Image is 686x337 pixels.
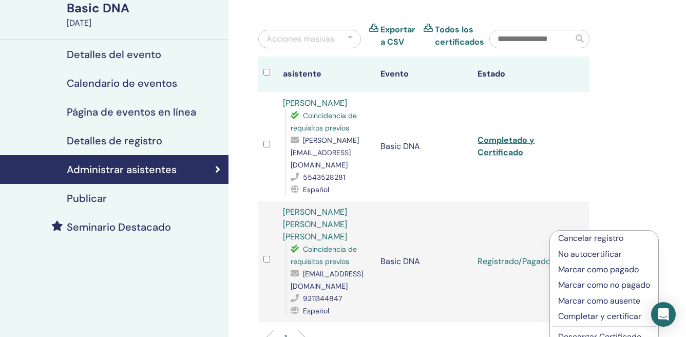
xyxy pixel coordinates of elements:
div: [DATE] [67,17,222,29]
h4: Calendario de eventos [67,77,177,89]
th: Evento [375,57,473,92]
p: Marcar como pagado [558,264,650,276]
span: Coincidencia de requisitos previos [291,245,357,266]
span: Español [303,185,329,194]
p: Marcar como ausente [558,295,650,307]
th: Estado [472,57,570,92]
div: Open Intercom Messenger [651,302,676,327]
span: Coincidencia de requisitos previos [291,111,357,133]
a: [PERSON_NAME] [PERSON_NAME] [PERSON_NAME] [283,207,347,242]
p: Marcar como no pagado [558,279,650,291]
a: [PERSON_NAME] [283,98,347,108]
td: Basic DNA [375,201,473,322]
span: [PERSON_NAME][EMAIL_ADDRESS][DOMAIN_NAME] [291,136,359,170]
td: Basic DNA [375,92,473,201]
span: 9211344847 [303,294,342,303]
span: 5543528281 [303,173,345,182]
h4: Publicar [67,192,107,204]
a: Exportar a CSV [380,24,415,48]
p: Cancelar registro [558,232,650,245]
a: Completado y Certificado [478,135,535,158]
h4: Seminario Destacado [67,221,171,233]
h4: Detalles de registro [67,135,162,147]
th: asistente [278,57,375,92]
p: Completar y certificar [558,310,650,323]
h4: Detalles del evento [67,48,161,61]
span: Español [303,306,329,315]
div: Acciones masivas [266,33,334,45]
h4: Administrar asistentes [67,163,177,176]
h4: Página de eventos en línea [67,106,196,118]
a: Todos los certificados [435,24,484,48]
span: [EMAIL_ADDRESS][DOMAIN_NAME] [291,269,363,291]
p: No autocertificar [558,248,650,260]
